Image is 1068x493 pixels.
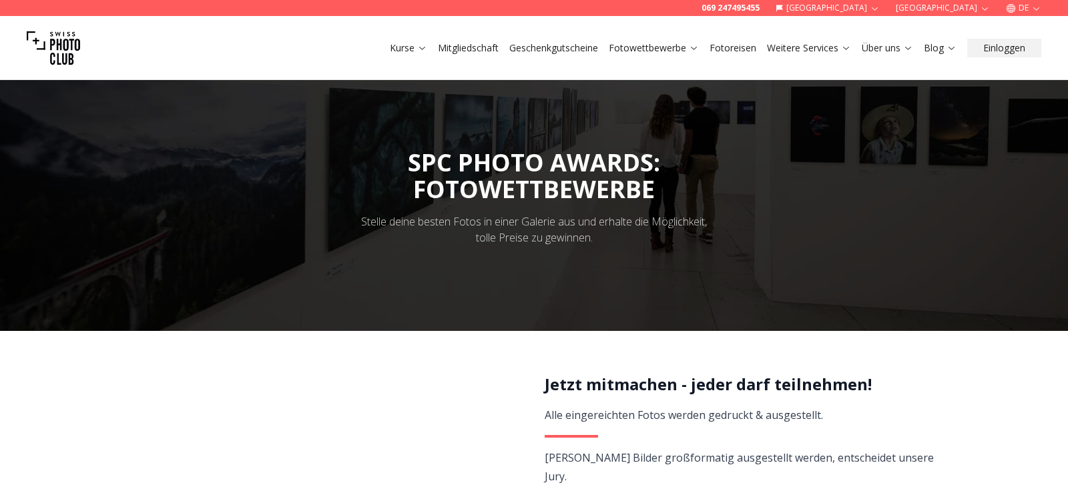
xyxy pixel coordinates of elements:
a: Kurse [390,41,427,55]
a: Weitere Services [767,41,851,55]
a: Fotowettbewerbe [609,41,699,55]
img: Swiss photo club [27,21,80,75]
span: Alle eingereichten Fotos werden gedruckt & ausgestellt. [545,408,823,422]
div: Stelle deine besten Fotos in einer Galerie aus und erhalte die Möglichkeit, tolle Preise zu gewin... [352,213,716,245]
a: 069 247495455 [702,3,760,13]
button: Einloggen [967,39,1041,57]
span: [PERSON_NAME] Bilder großformatig ausgestellt werden, entscheidet unsere Jury. [545,450,934,484]
span: SPC PHOTO AWARDS: [408,146,660,203]
a: Mitgliedschaft [438,41,499,55]
button: Mitgliedschaft [433,39,504,57]
button: Kurse [384,39,433,57]
a: Über uns [862,41,913,55]
h2: Jetzt mitmachen - jeder darf teilnehmen! [545,374,935,395]
div: FOTOWETTBEWERBE [408,176,660,203]
a: Geschenkgutscheine [509,41,598,55]
button: Geschenkgutscheine [504,39,603,57]
button: Blog [918,39,962,57]
button: Über uns [856,39,918,57]
a: Fotoreisen [710,41,756,55]
a: Blog [924,41,957,55]
button: Fotowettbewerbe [603,39,704,57]
button: Weitere Services [762,39,856,57]
button: Fotoreisen [704,39,762,57]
